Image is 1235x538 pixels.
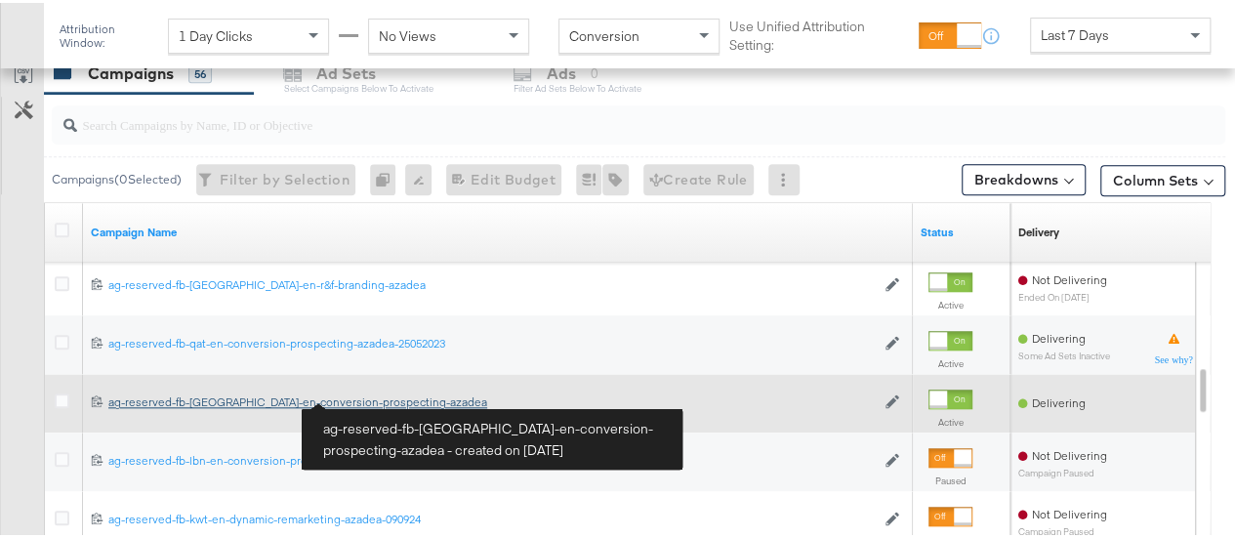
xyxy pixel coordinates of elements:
a: Shows the current state of your Ad Campaign. [921,222,1003,237]
span: Not Delivering [1032,445,1107,460]
a: ag-reserved-fb-qat-en-conversion-prospecting-azadea-25052023 [108,333,875,350]
span: 1 Day Clicks [179,24,253,42]
label: Use Unified Attribution Setting: [729,15,910,51]
button: Column Sets [1100,162,1225,193]
a: ag-reserved-fb-kwt-en-dynamic-remarketing-azadea-090924 [108,509,875,525]
span: Delivering [1032,393,1086,407]
div: ag-reserved-fb-kwt-en-dynamic-remarketing-azadea-090924 [108,509,875,524]
sub: ended on [DATE] [1018,289,1107,300]
div: Delivery [1018,222,1059,237]
a: Reflects the ability of your Ad Campaign to achieve delivery based on ad states, schedule and bud... [1018,222,1059,237]
div: Campaigns [88,60,174,82]
a: ag-reserved-fb-lbn-en-conversion-prospecting-azadea [108,450,875,467]
div: 56 [188,62,212,80]
span: Not Delivering [1032,504,1107,518]
a: Your campaign name. [91,222,905,237]
a: ag-reserved-fb-[GEOGRAPHIC_DATA]-en-conversion-prospecting-azadea [108,392,875,408]
div: ag-reserved-fb-[GEOGRAPHIC_DATA]-en-conversion-prospecting-azadea [108,392,875,407]
div: ag-reserved-fb-[GEOGRAPHIC_DATA]-en-r&f-branding-azadea [108,274,875,290]
div: 0 [370,161,405,192]
input: Search Campaigns by Name, ID or Objective [77,95,1123,133]
label: Paused [928,472,972,484]
span: Conversion [569,24,639,42]
sub: Some Ad Sets Inactive [1018,348,1110,358]
a: ag-reserved-fb-[GEOGRAPHIC_DATA]-en-r&f-branding-azadea [108,274,875,291]
div: Attribution Window: [59,20,158,47]
sub: Campaign Paused [1018,465,1107,476]
span: Last 7 Days [1041,23,1109,41]
span: Not Delivering [1032,269,1107,284]
div: ag-reserved-fb-lbn-en-conversion-prospecting-azadea [108,450,875,466]
div: Campaigns ( 0 Selected) [52,168,182,186]
label: Active [928,413,972,426]
span: Delivering [1032,328,1086,343]
label: Active [928,296,972,309]
label: Active [928,354,972,367]
button: Breakdowns [962,161,1086,192]
div: ag-reserved-fb-qat-en-conversion-prospecting-azadea-25052023 [108,333,875,349]
sub: Campaign Paused [1018,523,1107,534]
span: No Views [379,24,436,42]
